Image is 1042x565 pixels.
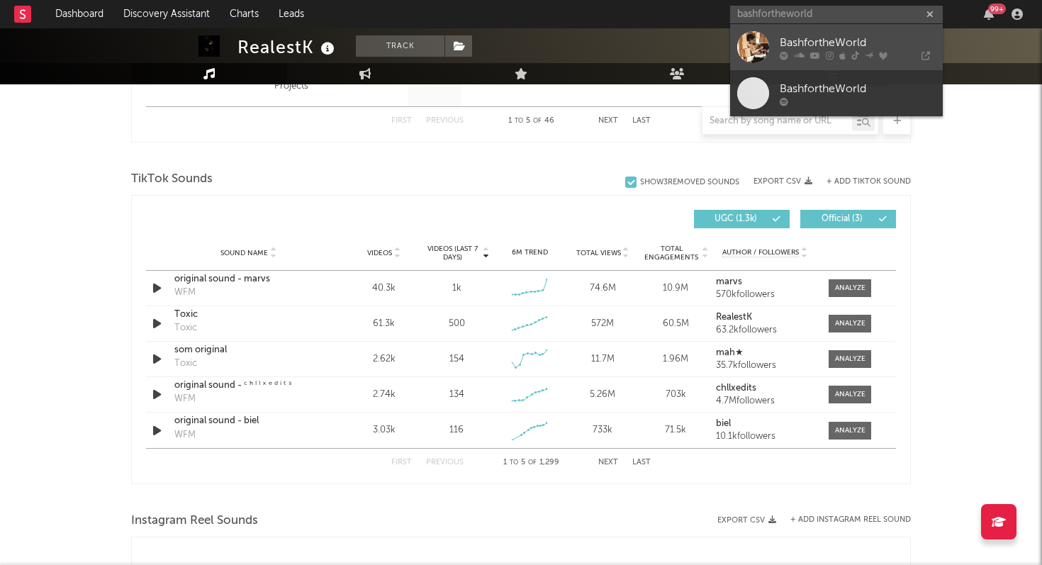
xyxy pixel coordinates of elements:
span: Author / Followers [722,248,799,257]
div: 572M [570,317,636,331]
a: RealestK [716,313,814,323]
div: WFM [174,428,196,442]
div: 71.5k [643,423,709,437]
span: Instagram Reel Sounds [131,513,258,530]
button: Next [598,459,618,466]
div: BashfortheWorld [780,34,936,51]
div: BashfortheWorld [780,80,936,97]
div: 733k [570,423,636,437]
div: 570k followers [716,290,814,300]
span: Official ( 3 ) [809,215,875,223]
div: 500 [449,317,465,331]
strong: chllxedits [716,384,756,393]
button: 99+ [984,9,994,20]
div: + Add Instagram Reel Sound [776,516,911,524]
div: 134 [449,388,464,402]
div: 116 [449,423,464,437]
a: marvs [716,277,814,287]
div: Toxic [174,357,197,371]
span: TikTok Sounds [131,171,213,188]
div: WFM [174,392,196,406]
div: WFM [174,286,196,300]
div: 1.96M [643,352,709,367]
span: Sound Name [220,249,268,257]
a: original sound - biel [174,414,323,428]
strong: mah★ [716,348,744,357]
button: Track [356,35,444,57]
div: 11.7M [570,352,636,367]
div: Toxic [174,321,197,335]
a: original sound - ᶜ ʰ ˡ ˡ ˣ ᵉ ᵈ ⁱ ᵗ ˢ [174,379,323,393]
div: 35.7k followers [716,361,814,371]
div: 2.62k [351,352,417,367]
button: Official(3) [800,210,896,228]
div: 63.2k followers [716,325,814,335]
div: 3.03k [351,423,417,437]
span: Videos (last 7 days) [424,245,481,262]
div: 99 + [988,4,1006,14]
div: 61.3k [351,317,417,331]
a: som original [174,343,323,357]
button: First [391,459,412,466]
div: 1k [452,281,461,296]
button: Export CSV [754,177,812,186]
div: 2.74k [351,388,417,402]
div: Show 3 Removed Sounds [640,178,739,187]
div: 40.3k [351,281,417,296]
a: BashfortheWorld [730,70,943,116]
a: mah★ [716,348,814,358]
a: BashfortheWorld [730,24,943,70]
button: + Add TikTok Sound [812,178,911,186]
button: Export CSV [717,516,776,525]
a: original sound - marvs [174,272,323,286]
strong: RealestK [716,313,752,322]
span: UGC ( 1.3k ) [703,215,768,223]
div: 1 5 1,299 [492,454,570,471]
div: 6M Trend [497,247,563,258]
span: Videos [367,249,392,257]
span: Total Engagements [643,245,700,262]
div: 5.26M [570,388,636,402]
div: 703k [643,388,709,402]
a: chllxedits [716,384,814,393]
div: 4.7M followers [716,396,814,406]
div: 74.6M [570,281,636,296]
button: UGC(1.3k) [694,210,790,228]
div: 154 [449,352,464,367]
input: Search for artists [730,6,943,23]
button: + Add Instagram Reel Sound [790,516,911,524]
div: RealestK [237,35,338,59]
span: to [510,459,518,466]
button: Last [632,459,651,466]
a: Toxic [174,308,323,322]
button: Previous [426,459,464,466]
div: 10.1k followers [716,432,814,442]
span: Total Views [576,249,621,257]
input: Search by song name or URL [702,116,852,127]
button: + Add TikTok Sound [827,178,911,186]
strong: biel [716,419,731,428]
span: of [528,459,537,466]
div: 10.9M [643,281,709,296]
div: 60.5M [643,317,709,331]
a: biel [716,419,814,429]
strong: marvs [716,277,742,286]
